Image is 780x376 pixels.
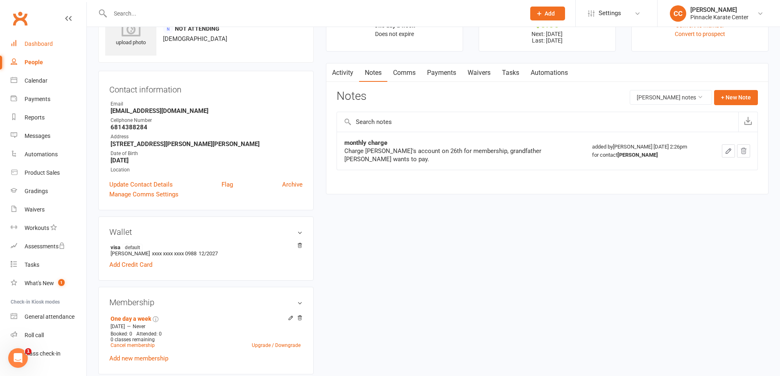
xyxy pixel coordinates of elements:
a: Update Contact Details [109,180,173,189]
p: Next: [DATE] Last: [DATE] [486,31,608,44]
span: [DATE] [111,324,125,329]
div: upload photo [105,20,156,47]
a: Assessments [11,237,86,256]
a: People [11,53,86,72]
div: People [25,59,43,65]
iframe: Intercom live chat [8,348,28,368]
a: Manage Comms Settings [109,189,179,199]
div: Gradings [25,188,48,194]
div: Address [111,133,303,141]
div: for contact [592,151,701,159]
a: Calendar [11,72,86,90]
a: Activity [326,63,359,82]
div: What's New [25,280,54,286]
a: Tasks [11,256,86,274]
span: Settings [599,4,621,23]
a: Tasks [496,63,525,82]
strong: visa [111,244,298,250]
div: Email [111,100,303,108]
strong: [PERSON_NAME] [617,152,658,158]
a: Automations [11,145,86,164]
a: Archive [282,180,303,189]
input: Search notes [337,112,738,132]
a: General attendance kiosk mode [11,308,86,326]
a: Automations [525,63,574,82]
a: Clubworx [10,8,30,29]
div: Automations [25,151,58,158]
div: Charge [PERSON_NAME]'s account on 26th for membership, grandfather [PERSON_NAME] wants to pay. [344,147,549,163]
button: Add [530,7,565,20]
span: default [122,244,142,250]
a: What's New1 [11,274,86,293]
a: Reports [11,108,86,127]
a: Notes [359,63,387,82]
div: Location [111,166,303,174]
a: Convert to prospect [675,31,725,37]
h3: Notes [337,90,366,105]
div: Pinnacle Karate Center [690,14,748,21]
h3: Wallet [109,227,303,236]
a: Dashboard [11,35,86,53]
span: Attended: 0 [136,331,162,337]
span: Does not expire [375,31,414,37]
a: Add Credit Card [109,260,152,270]
div: Cellphone Number [111,117,303,124]
span: 1 [25,348,32,355]
div: Calendar [25,77,47,84]
div: Assessments [25,243,65,250]
a: Gradings [11,182,86,200]
strong: 6814388284 [111,124,303,131]
div: Reports [25,114,45,121]
div: CC [670,5,686,22]
div: Class check-in [25,350,61,357]
strong: [EMAIL_ADDRESS][DOMAIN_NAME] [111,107,303,115]
div: Date of Birth [111,150,303,158]
a: Payments [421,63,462,82]
a: Class kiosk mode [11,344,86,363]
a: Waivers [11,200,86,219]
a: Payments [11,90,86,108]
div: Waivers [25,206,45,213]
a: Roll call [11,326,86,344]
a: Flag [222,180,233,189]
div: Messages [25,133,50,139]
h3: Membership [109,298,303,307]
div: added by [PERSON_NAME] [DATE] 2:26pm [592,143,701,159]
div: $0.00 [486,20,608,29]
div: Product Sales [25,169,60,176]
button: + New Note [714,90,758,105]
a: One day a week [111,315,151,322]
span: 0 classes remaining [111,337,155,342]
div: Roll call [25,332,44,338]
div: — [109,323,303,330]
a: Product Sales [11,164,86,182]
a: Waivers [462,63,496,82]
div: Tasks [25,261,39,268]
h3: Contact information [109,82,303,94]
span: xxxx xxxx xxxx 0988 [152,250,197,257]
a: Comms [387,63,421,82]
a: Cancel membership [111,342,155,348]
div: General attendance [25,313,75,320]
li: [PERSON_NAME] [109,243,303,258]
span: Not Attending [175,25,219,32]
div: Payments [25,96,50,102]
strong: [STREET_ADDRESS][PERSON_NAME][PERSON_NAME] [111,140,303,148]
span: 1 [58,279,65,286]
a: Workouts [11,219,86,237]
div: [PERSON_NAME] [690,6,748,14]
a: Add new membership [109,355,168,362]
span: [DEMOGRAPHIC_DATA] [163,35,227,43]
button: [PERSON_NAME] notes [630,90,712,105]
span: 12/2027 [199,250,218,257]
a: Upgrade / Downgrade [252,342,301,348]
a: Messages [11,127,86,145]
div: Dashboard [25,41,53,47]
span: Booked: 0 [111,331,132,337]
strong: monthly charge [344,139,387,146]
div: Workouts [25,225,49,231]
strong: [DATE] [111,157,303,164]
span: Never [133,324,145,329]
span: Add [545,10,555,17]
input: Search... [108,8,520,19]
